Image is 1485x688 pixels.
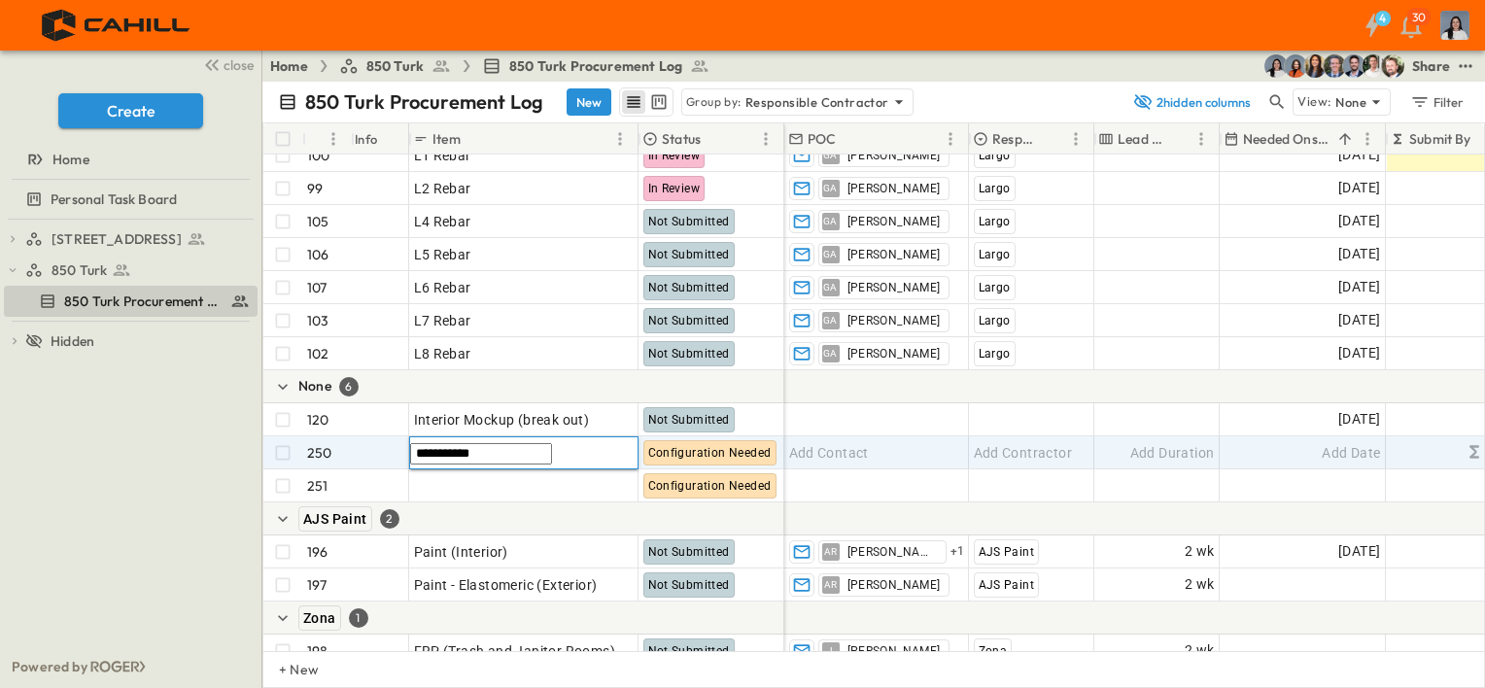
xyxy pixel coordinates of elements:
button: Sort [1334,128,1356,150]
button: Menu [754,127,777,151]
span: [DATE] [1338,408,1380,430]
span: [DATE] [1338,243,1380,265]
span: Largo [979,248,1011,261]
img: Casey Kasten (ckasten@cahill-sf.com) [1342,54,1365,78]
span: GA [823,155,838,155]
button: kanban view [646,90,671,114]
span: In Review [648,149,701,162]
div: table view [619,87,673,117]
a: [STREET_ADDRESS] [25,225,254,253]
span: [DATE] [1338,276,1380,298]
span: Largo [979,314,1011,327]
p: 102 [307,344,329,363]
div: 2 [380,509,399,529]
span: Configuration Needed [648,446,772,460]
span: Not Submitted [648,644,730,658]
p: 850 Turk Procurement Log [305,88,543,116]
span: [PERSON_NAME] [847,247,941,262]
span: Home [52,150,89,169]
span: Add Contractor [974,443,1073,463]
span: close [224,55,254,75]
div: Info [351,123,409,155]
h6: 4 [1379,11,1386,26]
button: New [567,88,611,116]
span: 850 Turk Procurement Log [64,292,223,311]
a: Home [270,56,308,76]
span: Personal Task Board [51,189,177,209]
button: Sort [705,128,726,150]
span: Add Contact [789,443,869,463]
span: + 1 [950,542,965,562]
span: Not Submitted [648,281,730,294]
a: 850 Turk Procurement Log [482,56,709,76]
span: GA [823,221,838,222]
span: L2 Rebar [414,179,471,198]
span: L1 Rebar [414,146,471,165]
span: AJS Paint [303,511,367,527]
button: close [195,51,258,78]
span: GA [823,353,838,354]
p: 197 [307,575,328,595]
button: Sort [465,128,486,150]
span: [PERSON_NAME] [847,643,941,659]
span: [PERSON_NAME] [847,214,941,229]
img: 4f72bfc4efa7236828875bac24094a5ddb05241e32d018417354e964050affa1.png [23,5,211,46]
p: Needed Onsite [1243,129,1330,149]
a: Personal Task Board [4,186,254,213]
p: + New [279,660,291,679]
span: Largo [979,347,1011,361]
span: [DATE] [1338,177,1380,199]
div: Filter [1409,91,1465,113]
p: 251 [307,476,328,496]
p: 105 [307,212,329,231]
button: Menu [608,127,632,151]
a: Home [4,146,254,173]
span: L6 Rebar [414,278,471,297]
span: Largo [979,215,1011,228]
span: Zona [303,610,336,626]
button: Sort [310,128,331,150]
p: 103 [307,311,329,330]
img: Stephanie McNeill (smcneill@cahill-sf.com) [1284,54,1307,78]
p: 196 [307,542,328,562]
span: 850 Turk [52,260,107,280]
span: [PERSON_NAME] [847,544,938,560]
span: [PERSON_NAME] [847,313,941,328]
span: 850 Turk [366,56,424,76]
p: 120 [307,410,329,430]
span: [PERSON_NAME] [847,577,941,593]
div: Info [355,112,378,166]
div: [STREET_ADDRESS]test [4,224,258,255]
span: Add Duration [1130,443,1215,463]
p: Group by: [686,92,742,112]
button: test [1454,54,1477,78]
p: Submit By [1409,129,1471,149]
span: Interior Mockup (break out) [414,410,590,430]
span: GA [823,320,838,321]
span: 850 Turk Procurement Log [509,56,682,76]
span: [DATE] [1338,144,1380,166]
button: Menu [1064,127,1088,151]
div: 6 [339,377,359,396]
p: None [298,376,331,396]
button: Menu [1190,127,1213,151]
span: L5 Rebar [414,245,471,264]
span: AJS Paint [979,545,1035,559]
span: [DATE] [1338,342,1380,364]
span: AR [824,551,838,552]
p: Lead Time [1118,129,1164,149]
span: Add Date [1322,443,1380,463]
div: Share [1412,56,1450,76]
span: Hidden [51,331,94,351]
span: [STREET_ADDRESS] [52,229,182,249]
span: [DATE] [1338,309,1380,331]
span: In Review [648,182,701,195]
span: [DATE] [1338,210,1380,232]
p: Item [432,129,461,149]
button: Sort [1043,128,1064,150]
button: Sort [841,128,862,150]
button: Create [58,93,203,128]
span: Configuration Needed [648,479,772,493]
span: Paint (Interior) [414,542,508,562]
span: Not Submitted [648,347,730,361]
